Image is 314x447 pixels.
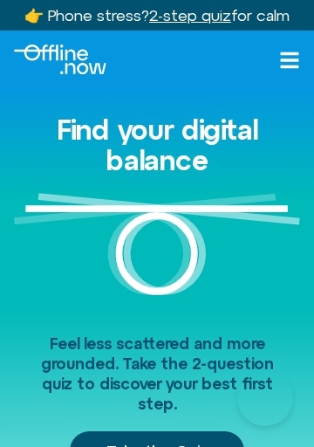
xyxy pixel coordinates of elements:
img: Offline.Now logo in white. Text of the words offline.now with a line going through the "O" [14,45,106,74]
div: Logo [14,45,106,74]
h1: Find your digital balance [14,114,300,175]
u: 2-step quiz [149,6,231,24]
span: Feel less scattered and more grounded. Take the 2-question quiz to discover your best first step. [41,334,274,413]
a: 👉 Phone stress?2-step quizfor calm [24,6,290,24]
a: Open menu [279,50,300,71]
img: Graphic of a white circle with a white line balancing on top to represent balance. [14,193,300,306]
iframe: Botpress [237,370,293,426]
